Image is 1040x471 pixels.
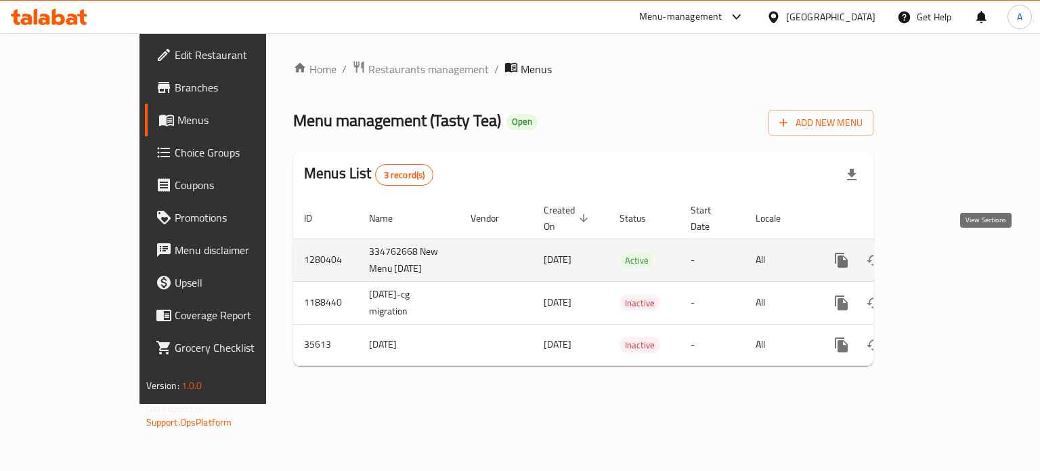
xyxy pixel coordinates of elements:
[145,104,313,136] a: Menus
[825,244,858,277] button: more
[639,9,722,25] div: Menu-management
[620,252,654,268] div: Active
[175,47,303,63] span: Edit Restaurant
[293,324,358,365] td: 35613
[506,114,538,130] div: Open
[145,331,313,364] a: Grocery Checklist
[293,60,873,78] nav: breadcrumb
[293,198,966,366] table: enhanced table
[858,287,890,319] button: Change Status
[181,377,202,394] span: 1.0.0
[175,340,303,356] span: Grocery Checklist
[815,198,966,239] th: Actions
[779,115,863,131] span: Add New Menu
[620,337,660,353] span: Inactive
[175,242,303,258] span: Menu disclaimer
[376,169,433,182] span: 3 record(s)
[358,281,460,324] td: [DATE]-cg migration
[175,177,303,193] span: Coupons
[506,116,538,127] span: Open
[146,413,232,431] a: Support.OpsPlatform
[680,281,745,324] td: -
[369,210,410,226] span: Name
[304,163,433,186] h2: Menus List
[177,112,303,128] span: Menus
[825,329,858,361] button: more
[175,144,303,161] span: Choice Groups
[544,335,571,353] span: [DATE]
[293,239,358,281] td: 1280404
[858,244,890,277] button: Change Status
[358,239,460,281] td: 334762668 New Menu [DATE]
[293,61,337,77] a: Home
[544,202,592,234] span: Created On
[745,324,815,365] td: All
[858,329,890,361] button: Change Status
[375,164,434,186] div: Total records count
[680,324,745,365] td: -
[352,60,489,78] a: Restaurants management
[358,324,460,365] td: [DATE]
[620,295,660,311] span: Inactive
[145,71,313,104] a: Branches
[175,307,303,323] span: Coverage Report
[620,253,654,268] span: Active
[145,234,313,266] a: Menu disclaimer
[745,281,815,324] td: All
[544,251,571,268] span: [DATE]
[342,61,347,77] li: /
[1017,9,1022,24] span: A
[368,61,489,77] span: Restaurants management
[620,210,664,226] span: Status
[146,377,179,394] span: Version:
[768,110,873,136] button: Add New Menu
[293,105,501,136] span: Menu management ( Tasty Tea )
[756,210,798,226] span: Locale
[825,287,858,319] button: more
[745,239,815,281] td: All
[145,169,313,201] a: Coupons
[304,210,330,226] span: ID
[471,210,517,226] span: Vendor
[146,400,209,417] span: Get support on:
[691,202,729,234] span: Start Date
[544,293,571,311] span: [DATE]
[786,9,875,24] div: [GEOGRAPHIC_DATA]
[145,201,313,234] a: Promotions
[836,159,868,191] div: Export file
[145,266,313,299] a: Upsell
[175,209,303,226] span: Promotions
[494,61,499,77] li: /
[175,79,303,96] span: Branches
[145,39,313,71] a: Edit Restaurant
[145,299,313,331] a: Coverage Report
[145,136,313,169] a: Choice Groups
[175,274,303,291] span: Upsell
[680,239,745,281] td: -
[293,281,358,324] td: 1188440
[521,61,552,77] span: Menus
